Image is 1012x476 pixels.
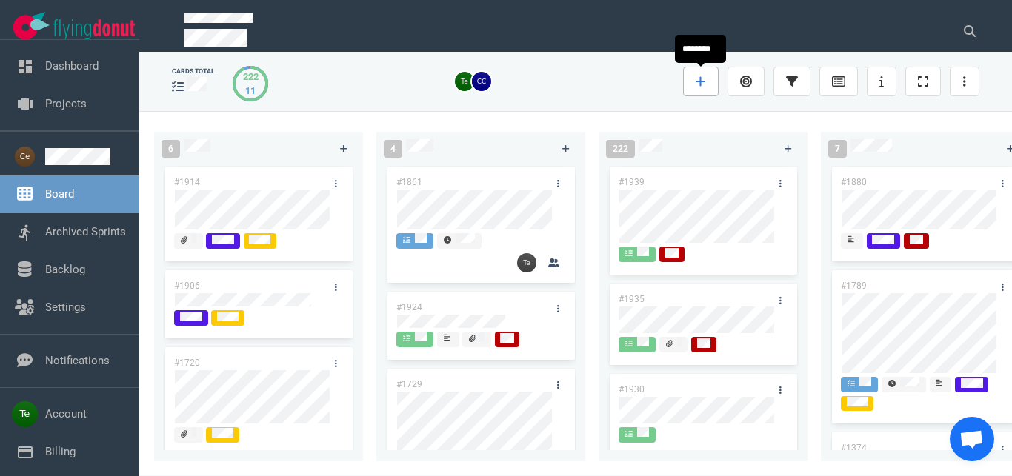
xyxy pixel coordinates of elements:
[45,354,110,367] a: Notifications
[45,97,87,110] a: Projects
[517,253,536,272] img: 26
[950,417,994,461] div: Chat abierto
[162,140,180,158] span: 6
[455,72,474,91] img: 26
[45,301,86,314] a: Settings
[619,294,645,304] a: #1935
[396,379,422,389] a: #1729
[841,443,867,453] a: #1374
[45,225,126,238] a: Archived Sprints
[619,384,645,395] a: #1930
[472,72,491,91] img: 26
[172,67,215,76] div: cards total
[828,140,847,158] span: 7
[619,177,645,187] a: #1939
[384,140,402,158] span: 4
[243,84,259,98] div: 11
[45,187,74,201] a: Board
[396,302,422,312] a: #1924
[396,177,422,187] a: #1861
[53,19,135,39] img: Flying Donut text logo
[45,407,87,420] a: Account
[243,70,259,84] div: 222
[841,281,867,291] a: #1789
[45,263,85,276] a: Backlog
[174,358,200,368] a: #1720
[45,445,76,458] a: Billing
[606,140,635,158] span: 222
[841,177,867,187] a: #1880
[174,281,200,291] a: #1906
[174,177,200,187] a: #1914
[45,59,99,73] a: Dashboard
